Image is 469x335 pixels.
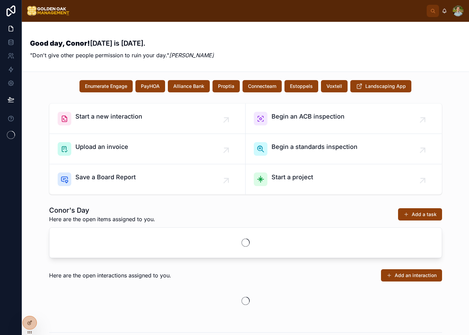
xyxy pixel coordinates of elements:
span: Alliance Bank [173,83,204,90]
h1: Conor's Day [49,205,155,215]
span: Connecteam [248,83,276,90]
span: Here are the open items assigned to you. [49,215,155,223]
button: Enumerate Engage [79,80,133,92]
span: Begin an ACB inspection [272,112,345,121]
a: Begin an ACB inspection [246,104,442,134]
a: Save a Board Report [49,164,246,194]
span: Upload an invoice [75,142,128,152]
a: Start a project [246,164,442,194]
button: Proptia [212,80,240,92]
span: Start a new interaction [75,112,142,121]
strong: Good day, Conor! [30,39,90,47]
span: PayHOA [141,83,160,90]
span: Enumerate Engage [85,83,127,90]
h3: [DATE] is [DATE]. [30,38,214,48]
button: Add an interaction [381,269,442,281]
button: Voxtell [321,80,348,92]
button: Estoppels [284,80,318,92]
span: Landscaping App [365,83,406,90]
span: Here are the open interactions assigned to you. [49,271,171,279]
span: Begin a standards inspection [272,142,357,152]
span: Save a Board Report [75,172,136,182]
a: Begin a standards inspection [246,134,442,164]
em: [PERSON_NAME] [169,52,214,59]
button: PayHOA [135,80,165,92]
span: Estoppels [290,83,313,90]
span: Start a project [272,172,313,182]
button: Add a task [398,208,442,220]
img: App logo [27,5,70,16]
a: Upload an invoice [49,134,246,164]
button: Alliance Bank [168,80,210,92]
button: Landscaping App [350,80,411,92]
span: Voxtell [326,83,342,90]
p: "Don't give other people permission to ruin your day." [30,51,214,59]
div: scrollable content [75,10,427,12]
button: Connecteam [243,80,282,92]
a: Start a new interaction [49,104,246,134]
span: Proptia [218,83,234,90]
